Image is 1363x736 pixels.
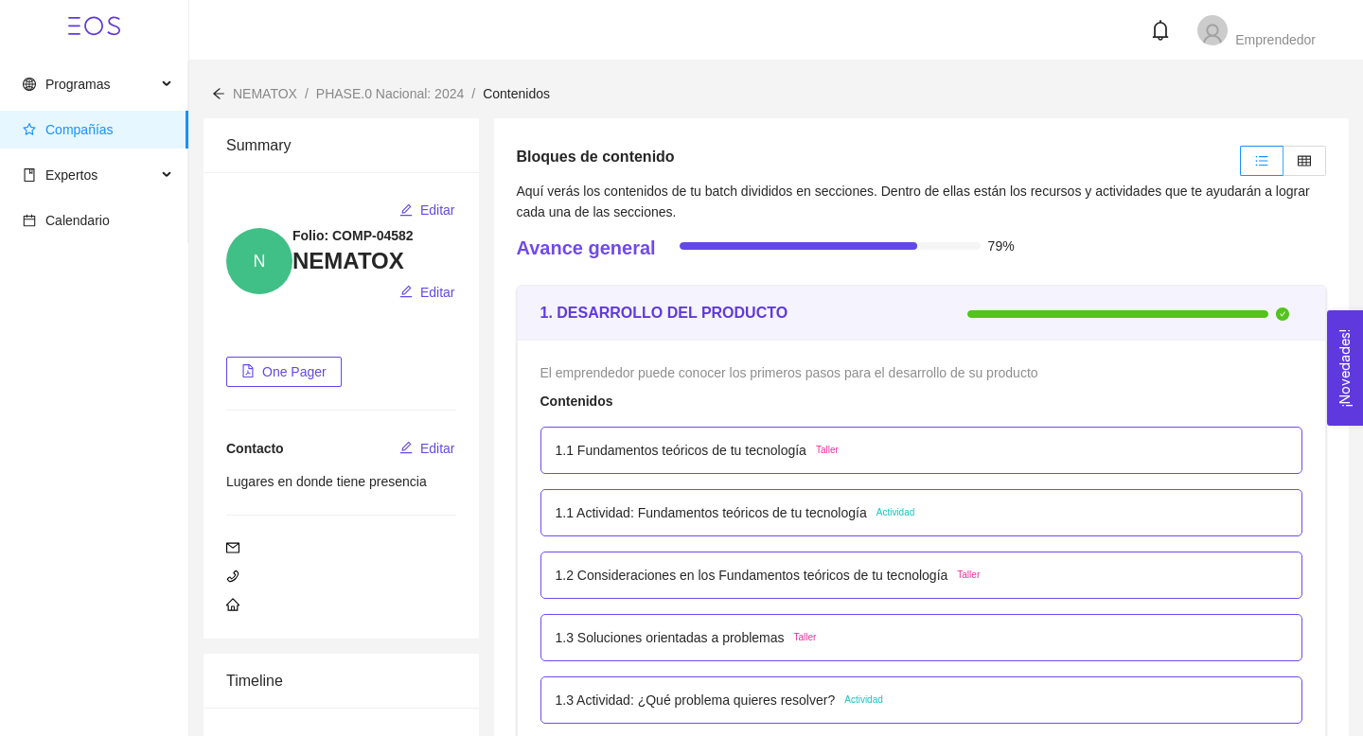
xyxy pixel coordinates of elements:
[1327,310,1363,426] button: Open Feedback Widget
[226,118,456,172] div: Summary
[226,357,342,387] button: file-pdfOne Pager
[399,285,413,300] span: edit
[517,184,1310,219] span: Aquí verás los contenidos de tu batch divididos en secciones. Dentro de ellas están los recursos ...
[212,87,225,100] span: arrow-left
[398,277,456,307] button: editEditar
[399,441,413,456] span: edit
[226,598,239,611] span: home
[1150,20,1171,41] span: bell
[471,86,475,101] span: /
[23,123,36,136] span: star
[988,239,1015,253] span: 79%
[226,570,239,583] span: phone
[957,568,980,583] span: Taller
[226,441,284,456] span: Contacto
[420,282,455,303] span: Editar
[1298,154,1311,167] span: table
[1201,23,1224,45] span: user
[816,443,839,458] span: Taller
[556,440,806,461] p: 1.1 Fundamentos teóricos de tu tecnología
[262,361,327,382] span: One Pager
[226,474,427,489] span: Lugares en donde tiene presencia
[241,364,255,379] span: file-pdf
[1235,32,1316,47] span: Emprendedor
[45,167,97,183] span: Expertos
[292,228,414,243] strong: Folio: COMP-04582
[420,438,455,459] span: Editar
[305,86,309,101] span: /
[45,213,110,228] span: Calendario
[794,630,817,645] span: Taller
[292,246,456,276] h3: NEMATOX
[23,168,36,182] span: book
[254,228,266,294] span: N
[483,86,550,101] span: Contenidos
[517,235,656,261] h4: Avance general
[316,86,464,101] span: PHASE.0 Nacional: 2024
[556,627,785,648] p: 1.3 Soluciones orientadas a problemas
[556,502,867,523] p: 1.1 Actividad: Fundamentos teóricos de tu tecnología
[1276,307,1289,321] span: check-circle
[23,214,36,227] span: calendar
[45,77,110,92] span: Programas
[398,195,456,225] button: editEditar
[398,433,456,464] button: editEditar
[540,394,613,409] strong: Contenidos
[226,541,239,554] span: mail
[23,78,36,91] span: global
[1255,154,1268,167] span: unordered-list
[420,200,455,220] span: Editar
[226,654,456,708] div: Timeline
[517,146,675,168] h5: Bloques de contenido
[556,565,948,586] p: 1.2 Consideraciones en los Fundamentos teóricos de tu tecnología
[540,365,1038,380] span: El emprendedor puede conocer los primeros pasos para el desarrollo de su producto
[45,122,114,137] span: Compañías
[556,690,836,710] p: 1.3 Actividad: ¿Qué problema quieres resolver?
[876,505,915,520] span: Actividad
[844,692,883,708] span: Actividad
[540,305,788,321] strong: 1. DESARROLLO DEL PRODUCTO
[399,203,413,219] span: edit
[233,86,297,101] span: NEMATOX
